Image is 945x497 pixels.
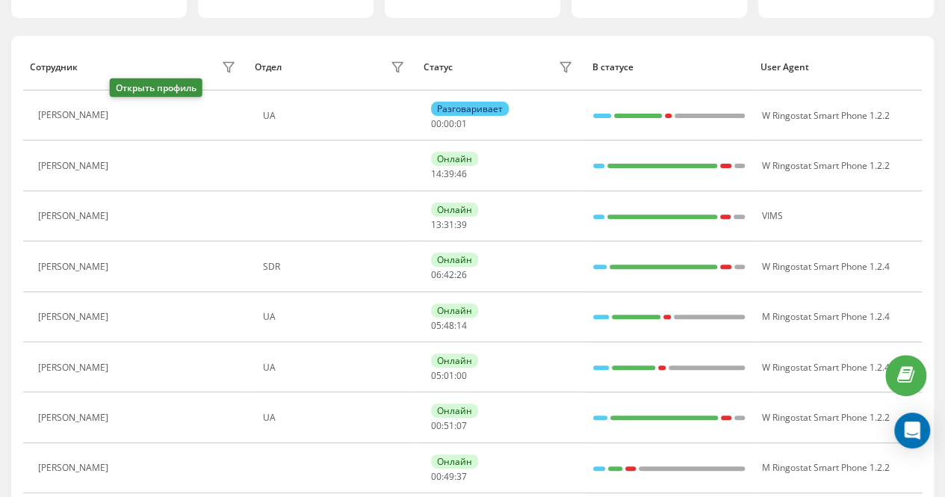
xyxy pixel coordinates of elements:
[592,62,746,72] div: В статусе
[431,454,478,469] div: Онлайн
[263,312,409,322] div: UA
[431,319,441,332] span: 05
[38,463,112,473] div: [PERSON_NAME]
[38,161,112,171] div: [PERSON_NAME]
[431,472,467,482] div: : :
[444,369,454,382] span: 01
[456,369,467,382] span: 00
[444,470,454,483] span: 49
[456,218,467,231] span: 39
[456,470,467,483] span: 37
[431,102,509,116] div: Разговаривает
[761,260,889,273] span: W Ringostat Smart Phone 1.2.4
[431,470,441,483] span: 00
[30,62,78,72] div: Сотрудник
[255,62,282,72] div: Отдел
[431,220,467,230] div: : :
[431,354,478,368] div: Онлайн
[431,167,441,180] span: 14
[894,413,930,448] div: Open Intercom Messenger
[38,413,112,423] div: [PERSON_NAME]
[761,361,889,374] span: W Ringostat Smart Phone 1.2.4
[38,362,112,373] div: [PERSON_NAME]
[431,117,441,130] span: 00
[431,369,441,382] span: 05
[456,268,467,281] span: 26
[444,419,454,432] span: 51
[431,270,467,280] div: : :
[456,167,467,180] span: 46
[263,111,409,121] div: UA
[431,119,467,129] div: : :
[444,319,454,332] span: 48
[431,404,478,418] div: Онлайн
[431,203,478,217] div: Онлайн
[431,303,478,318] div: Онлайн
[431,421,467,431] div: : :
[761,411,889,424] span: W Ringostat Smart Phone 1.2.2
[110,78,202,97] div: Открыть профиль
[444,167,454,180] span: 39
[263,262,409,272] div: SDR
[431,321,467,331] div: : :
[38,211,112,221] div: [PERSON_NAME]
[760,62,915,72] div: User Agent
[761,461,889,474] span: M Ringostat Smart Phone 1.2.2
[38,262,112,272] div: [PERSON_NAME]
[761,109,889,122] span: W Ringostat Smart Phone 1.2.2
[263,362,409,373] div: UA
[38,110,112,120] div: [PERSON_NAME]
[456,419,467,432] span: 07
[263,413,409,423] div: UA
[761,310,889,323] span: M Ringostat Smart Phone 1.2.4
[431,419,441,432] span: 00
[431,152,478,166] div: Онлайн
[456,319,467,332] span: 14
[761,209,782,222] span: VIMS
[444,218,454,231] span: 31
[431,169,467,179] div: : :
[431,253,478,267] div: Онлайн
[456,117,467,130] span: 01
[431,268,441,281] span: 06
[424,62,453,72] div: Статус
[431,371,467,381] div: : :
[761,159,889,172] span: W Ringostat Smart Phone 1.2.2
[431,218,441,231] span: 13
[444,268,454,281] span: 42
[444,117,454,130] span: 00
[38,312,112,322] div: [PERSON_NAME]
